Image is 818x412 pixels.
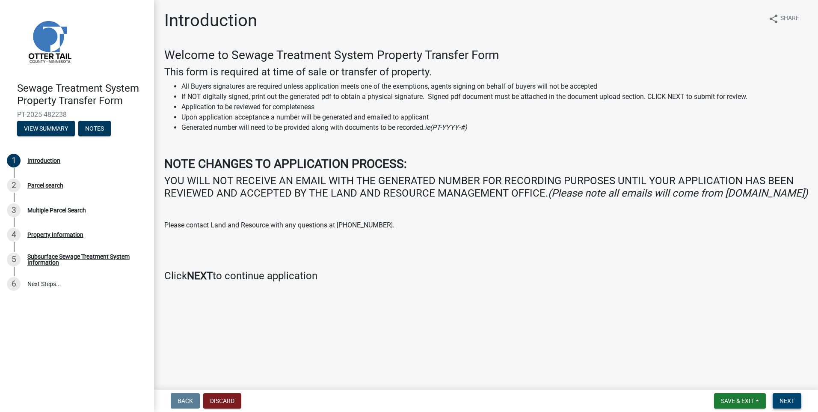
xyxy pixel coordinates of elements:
[164,220,808,230] p: Please contact Land and Resource with any questions at [PHONE_NUMBER].
[27,182,63,188] div: Parcel search
[181,92,808,102] li: If NOT digitally signed, print out the generated pdf to obtain a physical signature. Signed pdf d...
[164,10,257,31] h1: Introduction
[203,393,241,409] button: Discard
[7,203,21,217] div: 3
[780,14,799,24] span: Share
[27,207,86,213] div: Multiple Parcel Search
[773,393,801,409] button: Next
[178,397,193,404] span: Back
[27,158,60,164] div: Introduction
[425,123,467,131] i: ie(PT-YYYY-#)
[164,270,808,282] h4: Click to continue application
[187,270,213,282] strong: NEXT
[7,228,21,242] div: 4
[181,112,808,122] li: Upon application acceptance a number will be generated and emailed to applicant
[7,253,21,266] div: 5
[17,121,75,136] button: View Summary
[164,175,808,200] h4: YOU WILL NOT RECEIVE AN EMAIL WITH THE GENERATED NUMBER FOR RECORDING PURPOSES UNTIL YOUR APPLICA...
[17,125,75,132] wm-modal-confirm: Summary
[768,14,779,24] i: share
[27,232,83,238] div: Property Information
[78,121,111,136] button: Notes
[164,157,407,171] strong: NOTE CHANGES TO APPLICATION PROCESS:
[164,66,808,78] h4: This form is required at time of sale or transfer of property.
[7,179,21,192] div: 2
[17,9,81,73] img: Otter Tail County, Minnesota
[27,254,140,266] div: Subsurface Sewage Treatment System Information
[164,48,808,63] h3: Welcome to Sewage Treatment System Property Transfer Form
[714,393,766,409] button: Save & Exit
[181,102,808,112] li: Application to be reviewed for completeness
[17,110,137,119] span: PT-2025-482238
[181,122,808,133] li: Generated number will need to be provided along with documents to be recorded.
[78,125,111,132] wm-modal-confirm: Notes
[7,154,21,167] div: 1
[181,81,808,92] li: All Buyers signatures are required unless application meets one of the exemptions, agents signing...
[171,393,200,409] button: Back
[17,82,147,107] h4: Sewage Treatment System Property Transfer Form
[7,277,21,291] div: 6
[721,397,754,404] span: Save & Exit
[548,187,808,199] i: (Please note all emails will come from [DOMAIN_NAME])
[762,10,806,27] button: shareShare
[779,397,794,404] span: Next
